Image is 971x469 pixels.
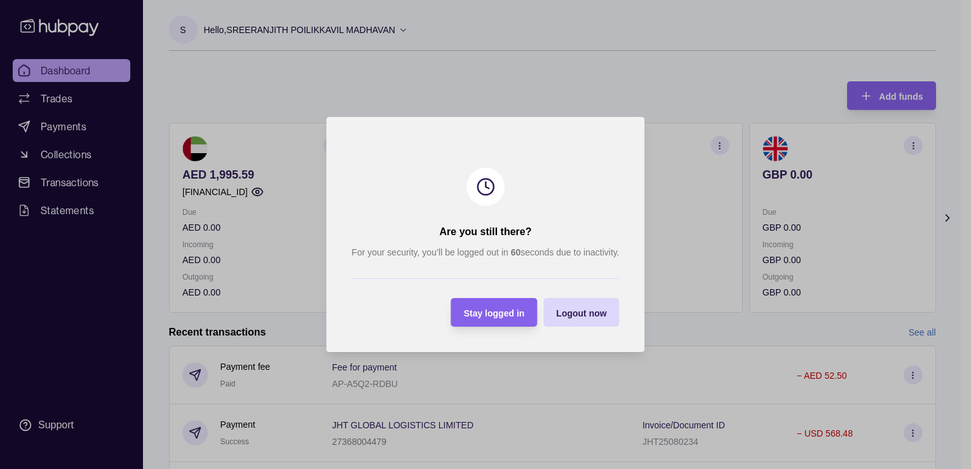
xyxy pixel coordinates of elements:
p: For your security, you’ll be logged out in seconds due to inactivity. [351,245,619,259]
span: Logout now [556,308,606,318]
h2: Are you still there? [440,225,532,239]
span: Stay logged in [464,308,525,318]
button: Stay logged in [451,298,538,327]
strong: 60 [511,247,521,257]
button: Logout now [543,298,619,327]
